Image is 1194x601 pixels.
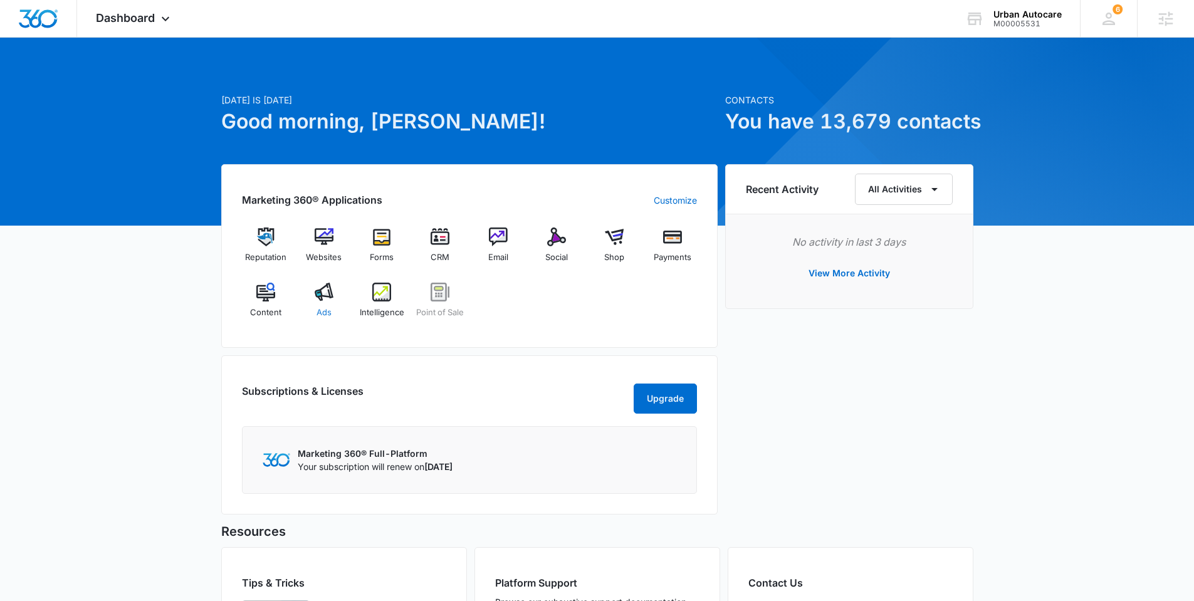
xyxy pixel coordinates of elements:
span: Websites [306,251,342,264]
h1: Good morning, [PERSON_NAME]! [221,107,718,137]
span: Payments [654,251,691,264]
a: Payments [649,227,697,273]
p: Marketing 360® Full-Platform [298,447,453,460]
a: Shop [590,227,639,273]
p: No activity in last 3 days [746,234,953,249]
h2: Platform Support [495,575,699,590]
span: 6 [1113,4,1123,14]
h1: You have 13,679 contacts [725,107,973,137]
a: Ads [300,283,348,328]
div: account name [993,9,1062,19]
a: Intelligence [358,283,406,328]
span: Dashboard [96,11,155,24]
span: Intelligence [360,306,404,319]
div: notifications count [1113,4,1123,14]
a: Email [474,227,523,273]
a: Reputation [242,227,290,273]
span: Ads [317,306,332,319]
h5: Resources [221,522,973,541]
span: CRM [431,251,449,264]
a: Forms [358,227,406,273]
p: Your subscription will renew on [298,460,453,473]
h6: Recent Activity [746,182,819,197]
span: Shop [604,251,624,264]
a: Customize [654,194,697,207]
a: Point of Sale [416,283,464,328]
div: account id [993,19,1062,28]
button: View More Activity [796,258,903,288]
img: Marketing 360 Logo [263,453,290,466]
h2: Marketing 360® Applications [242,192,382,207]
button: Upgrade [634,384,697,414]
p: [DATE] is [DATE] [221,93,718,107]
span: [DATE] [424,461,453,472]
a: Social [532,227,580,273]
span: Forms [370,251,394,264]
span: Reputation [245,251,286,264]
a: CRM [416,227,464,273]
span: Point of Sale [416,306,464,319]
a: Content [242,283,290,328]
span: Content [250,306,281,319]
span: Social [545,251,568,264]
span: Email [488,251,508,264]
button: All Activities [855,174,953,205]
h2: Tips & Tricks [242,575,446,590]
h2: Subscriptions & Licenses [242,384,364,409]
h2: Contact Us [748,575,953,590]
p: Contacts [725,93,973,107]
a: Websites [300,227,348,273]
